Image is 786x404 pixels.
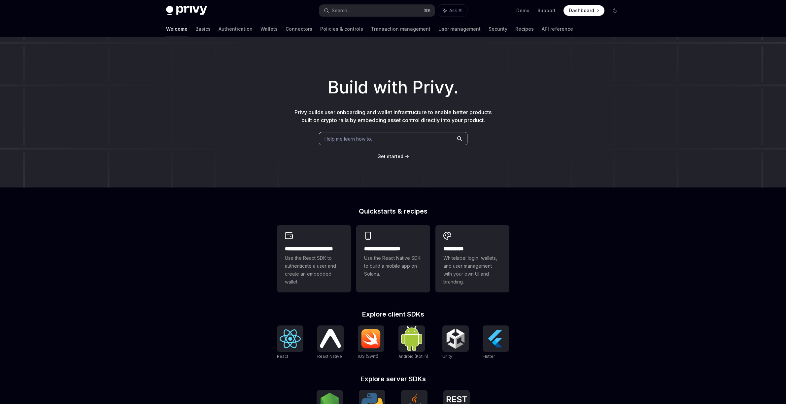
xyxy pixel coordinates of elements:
a: **** **** **** ***Use the React Native SDK to build a mobile app on Solana. [356,225,430,292]
a: Recipes [515,21,534,37]
button: Search...⌘K [319,5,435,17]
a: UnityUnity [442,325,469,360]
span: Whitelabel login, wallets, and user management with your own UI and branding. [443,254,501,286]
a: Security [489,21,507,37]
img: Flutter [485,328,506,349]
img: React Native [320,329,341,348]
span: ⌘ K [424,8,431,13]
a: API reference [542,21,573,37]
a: Dashboard [564,5,604,16]
a: Authentication [219,21,253,37]
span: React [277,354,288,359]
button: Toggle dark mode [610,5,620,16]
span: Privy builds user onboarding and wallet infrastructure to enable better products built on crypto ... [294,109,492,123]
a: Android (Kotlin)Android (Kotlin) [398,325,428,360]
a: Basics [195,21,211,37]
img: dark logo [166,6,207,15]
div: Search... [332,7,350,15]
a: **** *****Whitelabel login, wallets, and user management with your own UI and branding. [435,225,509,292]
span: Help me learn how to… [325,135,375,142]
span: React Native [317,354,342,359]
span: Unity [442,354,452,359]
h1: Build with Privy. [11,75,775,100]
img: React [280,329,301,348]
img: Unity [445,328,466,349]
span: Flutter [483,354,495,359]
span: Use the React Native SDK to build a mobile app on Solana. [364,254,422,278]
h2: Explore client SDKs [277,311,509,318]
img: iOS (Swift) [360,329,382,349]
span: iOS (Swift) [358,354,378,359]
a: User management [438,21,481,37]
a: Welcome [166,21,188,37]
a: Transaction management [371,21,430,37]
span: Ask AI [449,7,462,14]
a: FlutterFlutter [483,325,509,360]
a: Support [537,7,556,14]
h2: Quickstarts & recipes [277,208,509,215]
h2: Explore server SDKs [277,376,509,382]
span: Dashboard [569,7,594,14]
span: Use the React SDK to authenticate a user and create an embedded wallet. [285,254,343,286]
a: React NativeReact Native [317,325,344,360]
a: Wallets [260,21,278,37]
img: Android (Kotlin) [401,326,422,351]
a: Demo [516,7,530,14]
a: ReactReact [277,325,303,360]
a: Get started [377,153,403,160]
span: Android (Kotlin) [398,354,428,359]
a: iOS (Swift)iOS (Swift) [358,325,384,360]
a: Connectors [286,21,312,37]
button: Ask AI [438,5,467,17]
a: Policies & controls [320,21,363,37]
span: Get started [377,153,403,159]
